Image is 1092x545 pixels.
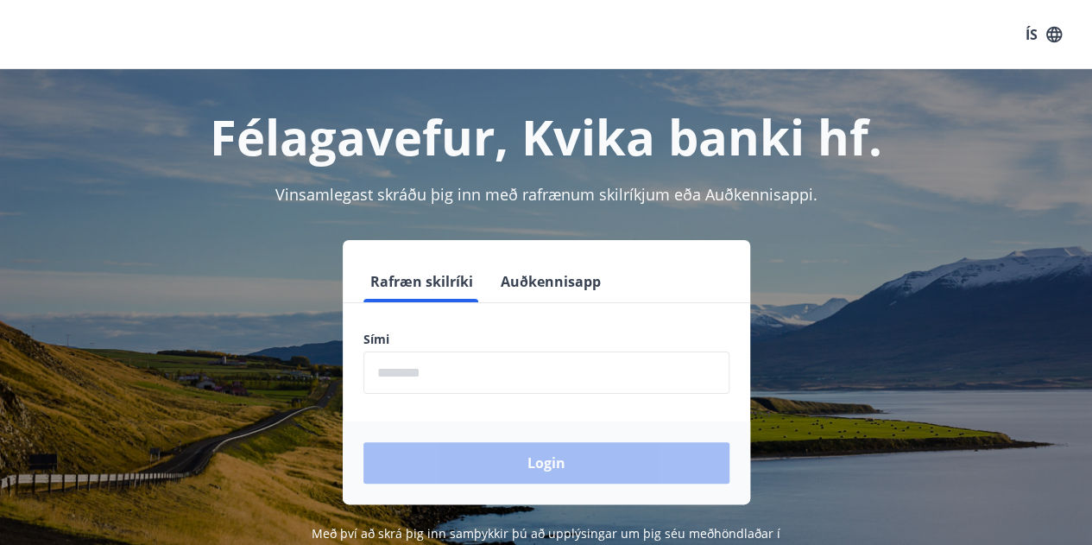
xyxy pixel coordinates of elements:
[275,184,817,205] span: Vinsamlegast skráðu þig inn með rafrænum skilríkjum eða Auðkennisappi.
[494,261,608,302] button: Auðkennisapp
[21,104,1071,169] h1: Félagavefur, Kvika banki hf.
[363,331,729,348] label: Sími
[1016,19,1071,50] button: ÍS
[363,261,480,302] button: Rafræn skilríki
